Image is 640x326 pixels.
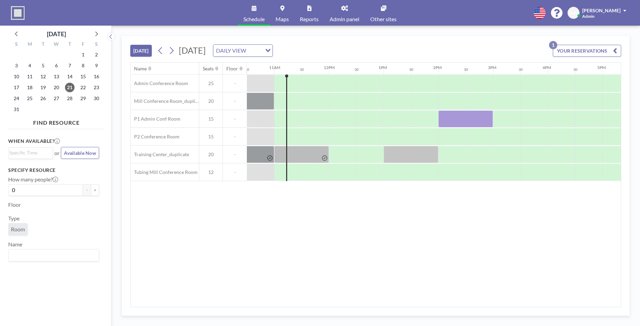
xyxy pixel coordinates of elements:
[573,67,577,72] div: 30
[8,117,105,126] h4: FIND RESOURCE
[78,83,88,92] span: Friday, August 22, 2025
[52,94,61,103] span: Wednesday, August 27, 2025
[92,50,101,59] span: Saturday, August 2, 2025
[199,98,223,104] span: 20
[223,134,247,140] span: -
[52,61,61,70] span: Wednesday, August 6, 2025
[90,40,103,49] div: S
[8,201,21,208] label: Floor
[76,40,90,49] div: F
[243,16,265,22] span: Schedule
[92,61,101,70] span: Saturday, August 9, 2025
[8,167,99,173] h3: Specify resource
[553,45,621,57] button: YOUR RESERVATIONS1
[245,67,249,72] div: 30
[9,148,53,158] div: Search for option
[131,116,181,122] span: P1 Admin Conf Room
[8,215,19,222] label: Type
[25,83,35,92] span: Monday, August 18, 2025
[12,61,21,70] span: Sunday, August 3, 2025
[569,10,578,16] span: DW
[248,46,261,55] input: Search for option
[269,65,280,70] div: 11AM
[582,14,595,19] span: Admin
[12,83,21,92] span: Sunday, August 17, 2025
[64,150,96,156] span: Available Now
[223,98,247,104] span: -
[11,226,25,233] span: Room
[92,72,101,81] span: Saturday, August 16, 2025
[370,16,397,22] span: Other sites
[54,150,59,157] span: or
[134,66,147,72] div: Name
[65,83,75,92] span: Thursday, August 21, 2025
[12,72,21,81] span: Sunday, August 10, 2025
[47,29,66,39] div: [DATE]
[213,45,272,56] div: Search for option
[9,249,99,261] div: Search for option
[203,66,214,72] div: Seats
[199,169,223,175] span: 12
[131,98,199,104] span: Mill Conference Room_duplicate
[91,184,99,196] button: +
[37,40,50,49] div: T
[63,40,76,49] div: T
[38,94,48,103] span: Tuesday, August 26, 2025
[464,67,468,72] div: 30
[52,72,61,81] span: Wednesday, August 13, 2025
[199,151,223,158] span: 20
[549,41,557,49] p: 1
[78,50,88,59] span: Friday, August 1, 2025
[300,67,304,72] div: 30
[25,61,35,70] span: Monday, August 4, 2025
[433,65,442,70] div: 2PM
[52,83,61,92] span: Wednesday, August 20, 2025
[25,72,35,81] span: Monday, August 11, 2025
[215,46,248,55] span: DAILY VIEW
[488,65,496,70] div: 3PM
[223,169,247,175] span: -
[61,147,99,159] button: Available Now
[409,67,413,72] div: 30
[131,151,189,158] span: Training Center_duplicate
[8,176,58,183] label: How many people?
[9,149,49,157] input: Search for option
[65,72,75,81] span: Thursday, August 14, 2025
[226,66,238,72] div: Floor
[25,94,35,103] span: Monday, August 25, 2025
[199,80,223,86] span: 25
[12,105,21,114] span: Sunday, August 31, 2025
[543,65,551,70] div: 4PM
[9,251,95,260] input: Search for option
[78,94,88,103] span: Friday, August 29, 2025
[223,151,247,158] span: -
[223,80,247,86] span: -
[65,94,75,103] span: Thursday, August 28, 2025
[582,8,621,13] span: [PERSON_NAME]
[355,67,359,72] div: 30
[131,80,188,86] span: Admin Conference Room
[199,116,223,122] span: 15
[300,16,319,22] span: Reports
[276,16,289,22] span: Maps
[78,61,88,70] span: Friday, August 8, 2025
[38,83,48,92] span: Tuesday, August 19, 2025
[131,169,198,175] span: Tubing Mill Conference Room
[378,65,387,70] div: 1PM
[179,45,206,55] span: [DATE]
[12,94,21,103] span: Sunday, August 24, 2025
[597,65,606,70] div: 5PM
[38,72,48,81] span: Tuesday, August 12, 2025
[83,184,91,196] button: -
[78,72,88,81] span: Friday, August 15, 2025
[223,116,247,122] span: -
[38,61,48,70] span: Tuesday, August 5, 2025
[330,16,359,22] span: Admin panel
[199,134,223,140] span: 15
[519,67,523,72] div: 30
[92,83,101,92] span: Saturday, August 23, 2025
[92,94,101,103] span: Saturday, August 30, 2025
[23,40,37,49] div: M
[131,134,179,140] span: P2 Conference Room
[10,40,23,49] div: S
